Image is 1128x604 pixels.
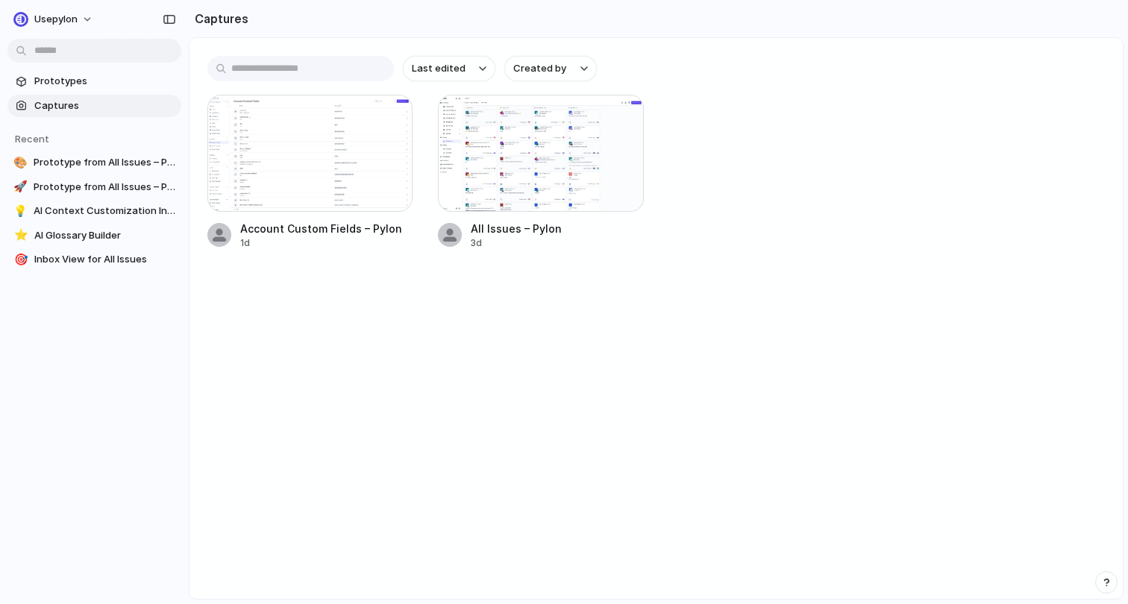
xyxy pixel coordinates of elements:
[34,204,175,218] span: AI Context Customization Interface
[34,180,175,195] span: Prototype from All Issues – Pylon
[240,221,402,236] div: Account Custom Fields – Pylon
[7,176,181,198] a: 🚀Prototype from All Issues – Pylon
[7,224,181,247] a: ⭐AI Glossary Builder
[13,252,28,267] div: 🎯
[7,151,181,174] a: 🎨Prototype from All Issues – Pylon
[504,56,597,81] button: Created by
[471,236,562,250] div: 3d
[7,7,101,31] button: usepylon
[471,221,562,236] div: All Issues – Pylon
[34,155,175,170] span: Prototype from All Issues – Pylon
[34,74,175,89] span: Prototypes
[513,61,566,76] span: Created by
[13,180,28,195] div: 🚀
[7,248,181,271] a: 🎯Inbox View for All Issues
[240,236,402,250] div: 1d
[34,98,175,113] span: Captures
[7,70,181,92] a: Prototypes
[34,252,175,267] span: Inbox View for All Issues
[13,228,28,243] div: ⭐
[13,204,28,218] div: 💡
[15,133,49,145] span: Recent
[7,200,181,222] a: 💡AI Context Customization Interface
[13,155,28,170] div: 🎨
[189,10,248,28] h2: Captures
[7,95,181,117] a: Captures
[34,12,78,27] span: usepylon
[412,61,466,76] span: Last edited
[34,228,175,243] span: AI Glossary Builder
[403,56,495,81] button: Last edited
